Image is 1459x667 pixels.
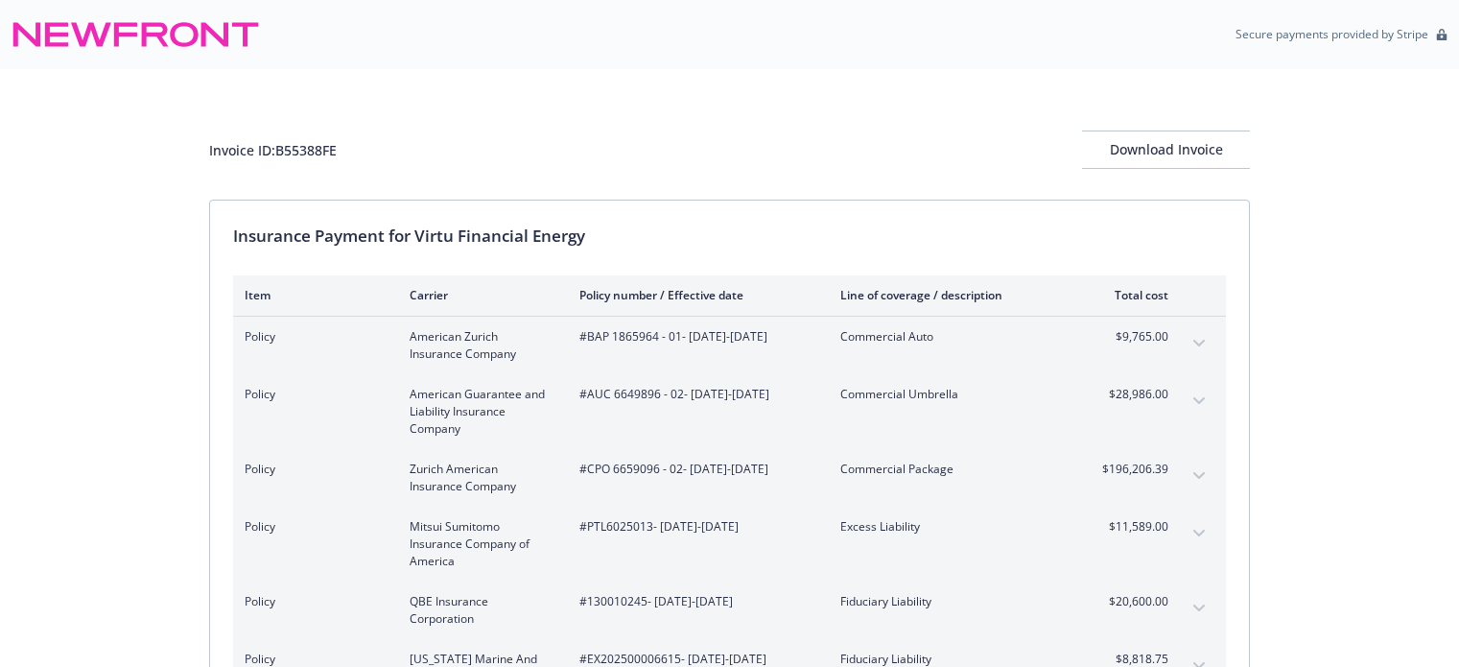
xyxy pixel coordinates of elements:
span: Commercial Auto [840,328,1066,345]
span: Policy [245,518,379,536]
span: Fiduciary Liability [840,593,1066,610]
span: $11,589.00 [1096,518,1168,536]
span: Policy [245,328,379,345]
span: Commercial Package [840,461,1066,478]
div: PolicyZurich American Insurance Company#CPO 6659096 - 02- [DATE]-[DATE]Commercial Package$196,206... [233,449,1226,507]
span: #PTL6025013 - [DATE]-[DATE] [579,518,810,536]
div: Total cost [1096,287,1168,303]
span: American Guarantee and Liability Insurance Company [410,386,549,438]
span: American Zurich Insurance Company [410,328,549,363]
span: Commercial Umbrella [840,386,1066,403]
button: Download Invoice [1082,131,1250,169]
p: Secure payments provided by Stripe [1235,26,1428,42]
button: expand content [1184,593,1214,624]
button: expand content [1184,328,1214,359]
span: QBE Insurance Corporation [410,593,549,628]
span: #BAP 1865964 - 01 - [DATE]-[DATE] [579,328,810,345]
span: $9,765.00 [1096,328,1168,345]
div: Item [245,287,379,303]
div: Download Invoice [1082,131,1250,168]
span: Mitsui Sumitomo Insurance Company of America [410,518,549,570]
div: Policy number / Effective date [579,287,810,303]
span: $196,206.39 [1096,461,1168,478]
span: Policy [245,386,379,403]
span: #CPO 6659096 - 02 - [DATE]-[DATE] [579,461,810,478]
button: expand content [1184,461,1214,491]
span: $20,600.00 [1096,593,1168,610]
div: PolicyMitsui Sumitomo Insurance Company of America#PTL6025013- [DATE]-[DATE]Excess Liability$11,5... [233,507,1226,582]
span: #130010245 - [DATE]-[DATE] [579,593,810,610]
span: Excess Liability [840,518,1066,536]
span: Policy [245,593,379,610]
div: Insurance Payment for Virtu Financial Energy [233,224,1226,249]
div: PolicyAmerican Guarantee and Liability Insurance Company#AUC 6649896 - 02- [DATE]-[DATE]Commercia... [233,374,1226,449]
div: Line of coverage / description [840,287,1066,303]
span: #AUC 6649896 - 02 - [DATE]-[DATE] [579,386,810,403]
div: PolicyAmerican Zurich Insurance Company#BAP 1865964 - 01- [DATE]-[DATE]Commercial Auto$9,765.00ex... [233,317,1226,374]
span: Zurich American Insurance Company [410,461,549,495]
div: PolicyQBE Insurance Corporation#130010245- [DATE]-[DATE]Fiduciary Liability$20,600.00expand content [233,582,1226,639]
div: Invoice ID: B55388FE [209,140,337,160]
button: expand content [1184,518,1214,549]
span: Policy [245,461,379,478]
div: Carrier [410,287,549,303]
button: expand content [1184,386,1214,417]
span: $28,986.00 [1096,386,1168,403]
